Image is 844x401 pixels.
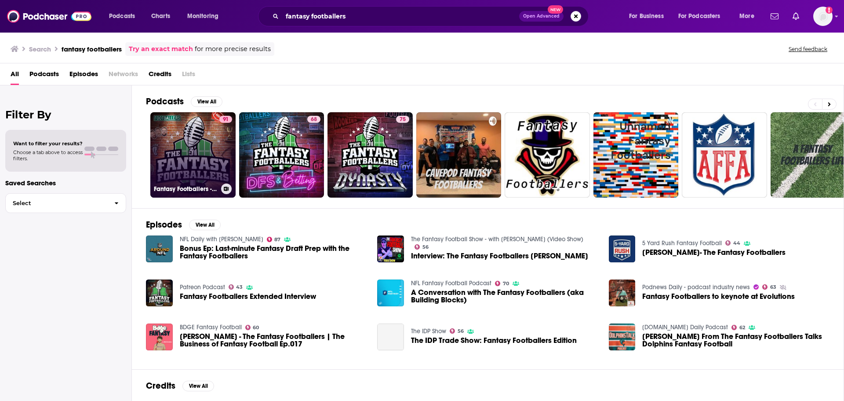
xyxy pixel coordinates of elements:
a: Patreon Podcast [180,283,225,291]
span: [PERSON_NAME]- The Fantasy Footballers [642,249,786,256]
a: The IDP Show [411,327,446,335]
a: The IDP Trade Show: Fantasy Footballers Edition [411,337,577,344]
h2: Credits [146,380,175,391]
span: For Business [629,10,664,22]
span: For Podcasters [678,10,720,22]
a: Show notifications dropdown [767,9,782,24]
a: Andy Holloway- The Fantasy Footballers [609,235,636,262]
span: New [548,5,564,14]
button: Open AdvancedNew [519,11,564,22]
a: All [11,67,19,85]
a: Andy Holloway- The Fantasy Footballers [642,249,786,256]
img: Bonus Ep: Last-minute Fantasy Draft Prep with the Fantasy Footballers [146,235,173,262]
a: 68 [239,112,324,198]
img: Jason Moore From The Fantasy Footballers Talks Dolphins Fantasy Football [609,324,636,350]
a: 56 [415,244,429,250]
span: 56 [458,329,464,333]
a: NFL Daily with Gregg Rosenthal [180,235,263,243]
a: The IDP Trade Show: Fantasy Footballers Edition [377,324,404,350]
button: Show profile menu [813,7,833,26]
img: Interview: The Fantasy Footballers Jason Moore [377,235,404,262]
span: Credits [149,67,171,85]
span: Choose a tab above to access filters. [13,149,83,162]
a: Podcasts [29,67,59,85]
input: Search podcasts, credits, & more... [282,9,519,23]
a: Try an exact match [129,44,193,54]
span: Logged in as haleysmith21 [813,7,833,26]
a: BDGE Fantasy Football [180,324,242,331]
a: 56 [450,328,464,334]
div: Search podcasts, credits, & more... [266,6,597,26]
a: Bonus Ep: Last-minute Fantasy Draft Prep with the Fantasy Footballers [180,245,367,260]
a: CreditsView All [146,380,214,391]
a: Andy Holloway - The Fantasy Footballers | The Business of Fantasy Football Ep.017 [146,324,173,350]
h2: Filter By [5,108,126,121]
h2: Podcasts [146,96,184,107]
span: Lists [182,67,195,85]
button: View All [191,96,222,107]
a: 75 [396,116,409,123]
span: 44 [733,241,740,245]
img: Podchaser - Follow, Share and Rate Podcasts [7,8,91,25]
span: 68 [311,115,317,124]
button: View All [189,220,221,230]
a: 44 [725,240,740,246]
h3: Search [29,45,51,53]
span: Charts [151,10,170,22]
span: [PERSON_NAME] From The Fantasy Footballers Talks Dolphins Fantasy Football [642,333,829,348]
a: Fantasy Footballers Extended Interview [180,293,316,300]
span: 62 [739,326,745,330]
button: open menu [623,9,675,23]
span: [PERSON_NAME] - The Fantasy Footballers | The Business of Fantasy Football Ep.017 [180,333,367,348]
span: 43 [236,285,243,289]
img: User Profile [813,7,833,26]
span: 91 [223,115,229,124]
button: open menu [673,9,733,23]
a: DolphinsTalk.com Daily Podcast [642,324,728,331]
img: Fantasy Footballers to keynote at Evolutions [609,280,636,306]
span: Monitoring [187,10,218,22]
span: Open Advanced [523,14,560,18]
button: open menu [103,9,146,23]
span: Interview: The Fantasy Footballers [PERSON_NAME] [411,252,588,260]
a: A Conversation with The Fantasy Footballers (aka Building Blocks) [411,289,598,304]
a: Interview: The Fantasy Footballers Jason Moore [411,252,588,260]
h3: Fantasy Footballers - Fantasy Football Podcast [154,185,218,193]
a: Fantasy Footballers to keynote at Evolutions [642,293,795,300]
a: 91 [219,116,232,123]
a: 63 [762,284,776,290]
h3: fantasy footballers [62,45,122,53]
a: 62 [731,325,745,330]
span: 87 [274,238,280,242]
span: 56 [422,245,429,249]
svg: Add a profile image [826,7,833,14]
img: Fantasy Footballers Extended Interview [146,280,173,306]
h2: Episodes [146,219,182,230]
p: Saved Searches [5,179,126,187]
a: PodcastsView All [146,96,222,107]
span: 70 [503,282,509,286]
span: Episodes [69,67,98,85]
span: Podcasts [109,10,135,22]
span: Networks [109,67,138,85]
a: 75 [327,112,413,198]
a: 43 [229,284,243,290]
a: 5 Yard Rush Fantasy Football [642,239,722,247]
a: 91Fantasy Footballers - Fantasy Football Podcast [150,112,236,198]
a: Podnews Daily - podcast industry news [642,283,750,291]
a: 60 [245,325,259,330]
span: 75 [400,115,406,124]
span: Want to filter your results? [13,140,83,147]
